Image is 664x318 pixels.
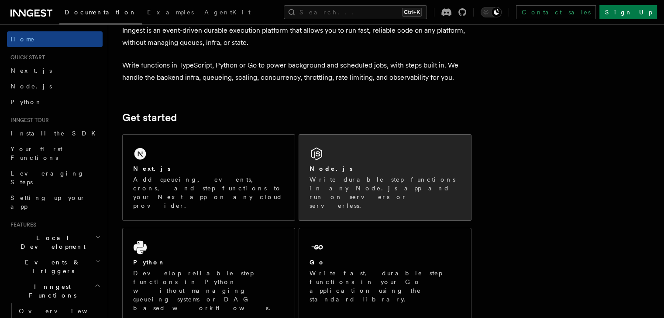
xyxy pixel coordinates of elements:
[7,230,103,254] button: Local Development
[310,258,325,267] h2: Go
[122,112,177,124] a: Get started
[10,194,86,210] span: Setting up your app
[10,130,101,137] span: Install the SDK
[7,78,103,94] a: Node.js
[142,3,199,24] a: Examples
[204,9,251,16] span: AgentKit
[65,9,137,16] span: Documentation
[7,141,103,166] a: Your first Functions
[122,24,471,49] p: Inngest is an event-driven durable execution platform that allows you to run fast, reliable code ...
[7,166,103,190] a: Leveraging Steps
[133,175,284,210] p: Add queueing, events, crons, and step functions to your Next app on any cloud provider.
[7,94,103,110] a: Python
[19,308,109,315] span: Overview
[10,67,52,74] span: Next.js
[7,31,103,47] a: Home
[7,233,95,251] span: Local Development
[147,9,194,16] span: Examples
[310,175,461,210] p: Write durable step functions in any Node.js app and run on servers or serverless.
[10,145,62,161] span: Your first Functions
[7,282,94,300] span: Inngest Functions
[7,54,45,61] span: Quick start
[59,3,142,24] a: Documentation
[7,258,95,275] span: Events & Triggers
[599,5,657,19] a: Sign Up
[10,83,52,90] span: Node.js
[7,279,103,303] button: Inngest Functions
[516,5,596,19] a: Contact sales
[299,134,471,221] a: Node.jsWrite durable step functions in any Node.js app and run on servers or serverless.
[133,258,165,267] h2: Python
[122,59,471,84] p: Write functions in TypeScript, Python or Go to power background and scheduled jobs, with steps bu...
[10,35,35,44] span: Home
[122,134,295,221] a: Next.jsAdd queueing, events, crons, and step functions to your Next app on any cloud provider.
[7,190,103,214] a: Setting up your app
[7,125,103,141] a: Install the SDK
[133,269,284,312] p: Develop reliable step functions in Python without managing queueing systems or DAG based workflows.
[7,63,103,78] a: Next.js
[7,254,103,279] button: Events & Triggers
[310,164,353,173] h2: Node.js
[7,221,36,228] span: Features
[7,117,49,124] span: Inngest tour
[481,7,502,17] button: Toggle dark mode
[133,164,171,173] h2: Next.js
[10,98,42,105] span: Python
[402,8,422,17] kbd: Ctrl+K
[199,3,256,24] a: AgentKit
[10,170,84,186] span: Leveraging Steps
[310,269,461,304] p: Write fast, durable step functions in your Go application using the standard library.
[284,5,427,19] button: Search...Ctrl+K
